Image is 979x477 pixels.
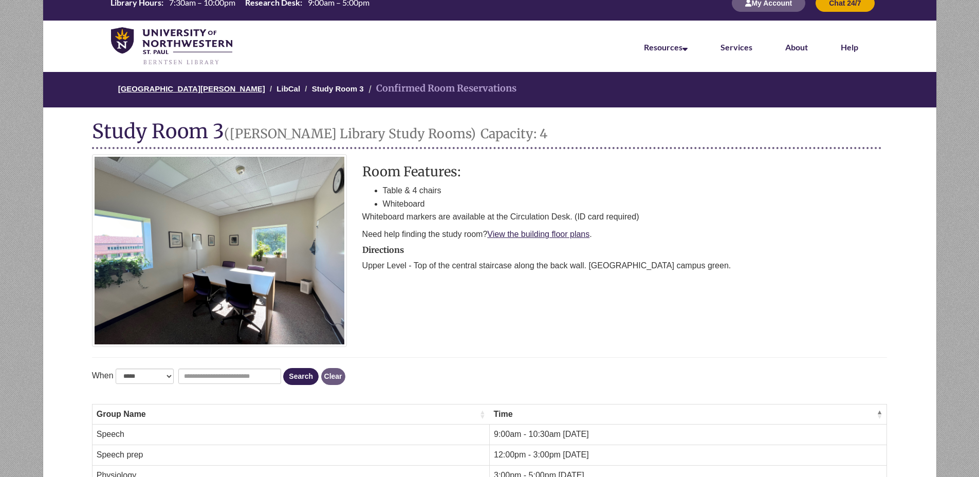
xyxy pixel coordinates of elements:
div: directions [362,246,888,272]
p: Need help finding the study room? . [362,228,888,241]
h1: Study Room 3 [92,120,882,149]
p: Whiteboard markers are available at the Circulation Desk. (ID card required) [362,211,888,223]
a: [GEOGRAPHIC_DATA][PERSON_NAME] [118,84,265,93]
img: UNWSP Library Logo [111,27,233,66]
a: About [785,42,808,52]
span: Group Name : Activate to sort [479,409,486,419]
p: Upper Level - Top of the central staircase along the back wall. [GEOGRAPHIC_DATA] campus green. [362,260,888,272]
small: Capacity: 4 [481,125,547,142]
td: 12:00pm - 3:00pm [DATE] [490,445,887,466]
td: 9:00am - 10:30am [DATE] [490,425,887,445]
td: Speech [92,425,489,445]
li: Whiteboard [383,197,888,211]
a: Help [841,42,858,52]
span: Time [494,409,875,420]
span: Time : Activate to invert sorting [876,409,882,419]
td: Speech prep [92,445,489,466]
h3: Room Features: [362,164,888,179]
a: View the building floor plans [487,230,589,238]
a: Services [721,42,752,52]
a: LibCal [276,84,300,93]
li: Confirmed Room Reservations [366,81,516,96]
h2: Directions [362,246,888,255]
small: ([PERSON_NAME] Library Study Rooms) [224,125,476,142]
div: description [362,164,888,240]
a: Study Room 3 [312,84,364,93]
img: Study Room 3 [92,154,347,346]
li: Table & 4 chairs [383,184,888,197]
a: Resources [644,42,688,52]
button: Clear [321,368,345,385]
button: Search [283,368,319,385]
nav: Breadcrumb [20,72,959,107]
input: Search reservation name... [178,369,281,384]
span: Group Name [97,409,477,420]
label: When [92,369,114,382]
